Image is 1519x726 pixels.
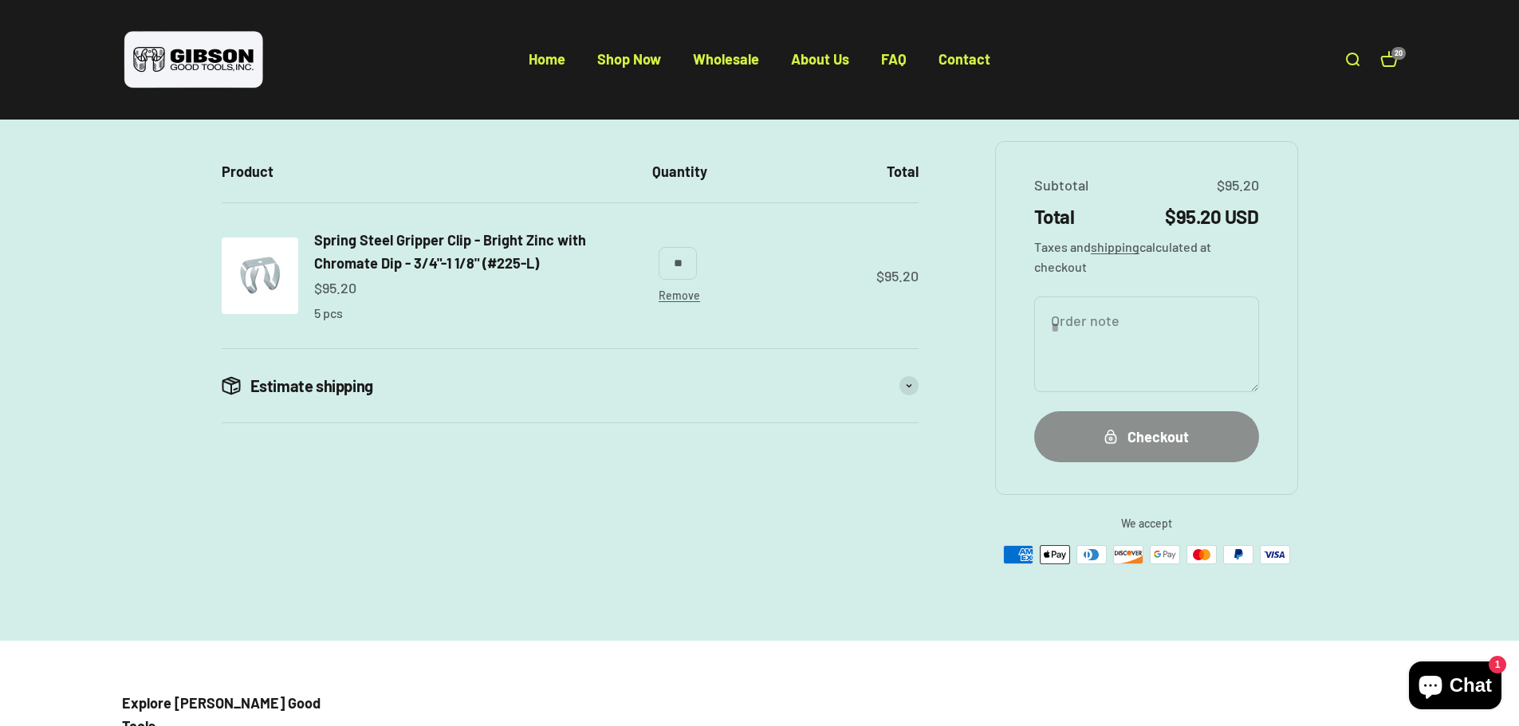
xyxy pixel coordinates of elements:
[720,141,919,202] th: Total
[250,375,373,397] span: Estimate shipping
[1034,411,1259,461] button: Checkout
[314,231,586,272] span: Spring Steel Gripper Clip - Bright Zinc with Chromate Dip - 3/4"-1 1/8" (#225-L)
[597,50,661,68] a: Shop Now
[659,247,697,279] input: Change quantity
[1034,203,1075,230] span: Total
[1066,426,1227,449] div: Checkout
[222,349,919,422] summary: Estimate shipping
[1217,174,1259,197] span: $95.20
[659,288,700,302] a: Remove
[314,229,627,275] a: Spring Steel Gripper Clip - Bright Zinc with Chromate Dip - 3/4"-1 1/8" (#225-L)
[995,514,1298,533] span: We accept
[1404,661,1506,713] inbox-online-store-chat: Shopify online store chat
[1091,239,1139,254] a: shipping
[693,50,759,68] a: Wholesale
[222,237,298,314] img: Gripper clip, made & shipped from the USA!
[314,277,356,300] sale-price: $95.20
[1034,237,1259,277] span: Taxes and calculated at checkout
[529,50,565,68] a: Home
[314,303,343,324] p: 5 pcs
[881,50,907,68] a: FAQ
[1391,47,1406,60] cart-count: 20
[720,203,919,348] td: $95.20
[939,50,990,68] a: Contact
[639,141,720,202] th: Quantity
[222,141,639,202] th: Product
[1034,174,1088,197] span: Subtotal
[791,50,849,68] a: About Us
[1165,203,1258,230] span: $95.20 USD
